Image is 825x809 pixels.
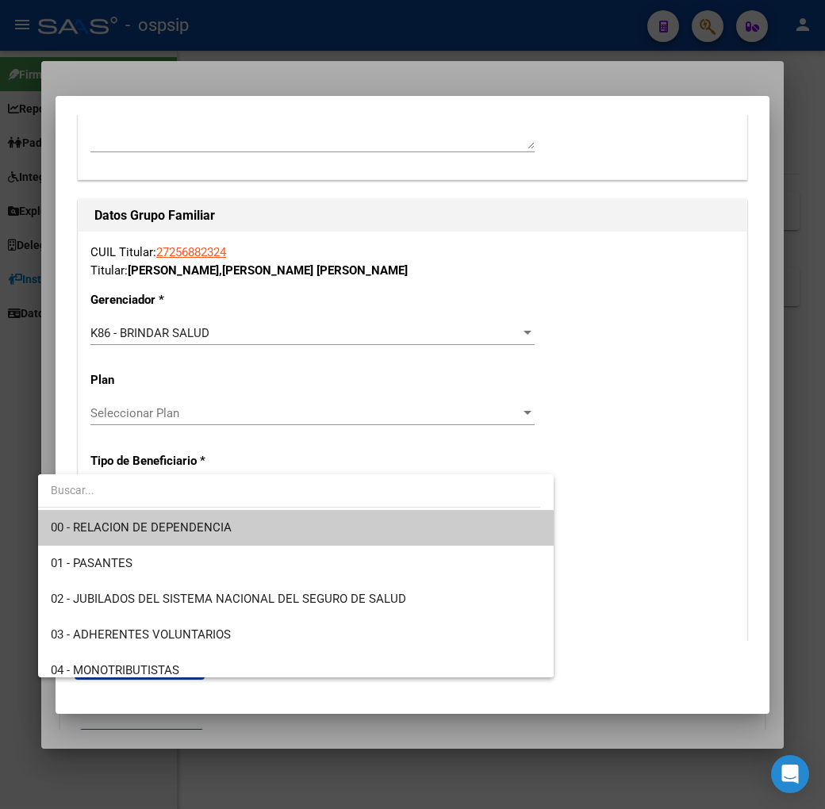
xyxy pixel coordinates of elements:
[38,474,540,507] input: dropdown search
[51,556,132,570] span: 01 - PASANTES
[771,755,809,793] div: Open Intercom Messenger
[51,663,179,677] span: 04 - MONOTRIBUTISTAS
[51,592,406,606] span: 02 - JUBILADOS DEL SISTEMA NACIONAL DEL SEGURO DE SALUD
[51,520,232,535] span: 00 - RELACION DE DEPENDENCIA
[51,627,231,642] span: 03 - ADHERENTES VOLUNTARIOS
